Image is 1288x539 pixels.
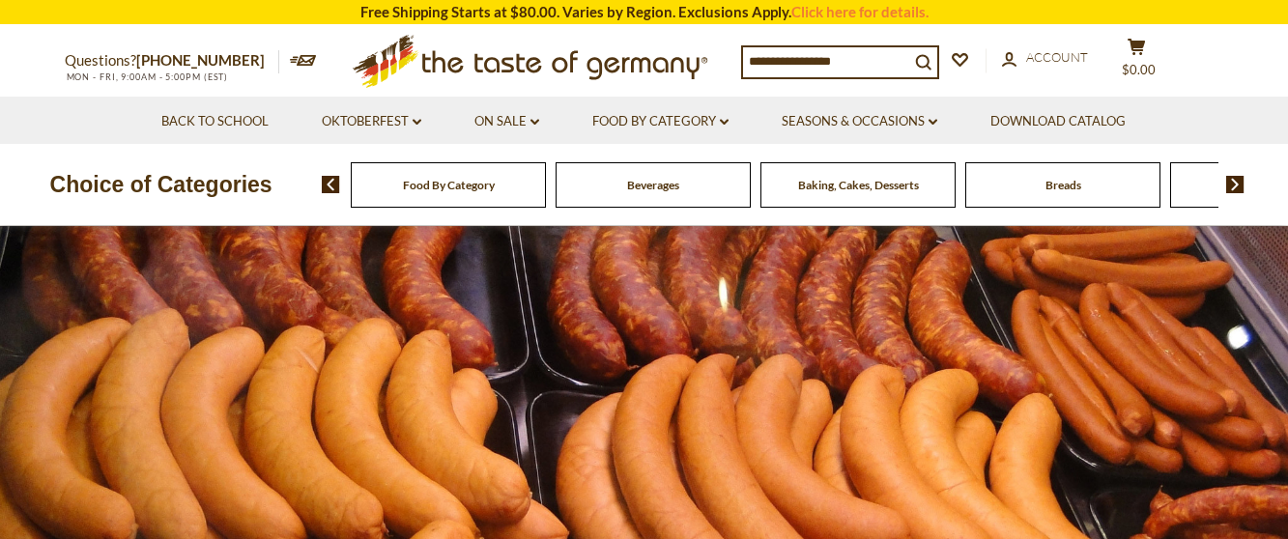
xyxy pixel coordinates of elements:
[1122,62,1156,77] span: $0.00
[322,111,421,132] a: Oktoberfest
[136,51,265,69] a: [PHONE_NUMBER]
[798,178,919,192] a: Baking, Cakes, Desserts
[1108,38,1166,86] button: $0.00
[1226,176,1245,193] img: next arrow
[65,71,229,82] span: MON - FRI, 9:00AM - 5:00PM (EST)
[474,111,539,132] a: On Sale
[161,111,269,132] a: Back to School
[1045,178,1081,192] a: Breads
[1002,47,1088,69] a: Account
[791,3,929,20] a: Click here for details.
[990,111,1126,132] a: Download Catalog
[403,178,495,192] a: Food By Category
[592,111,729,132] a: Food By Category
[322,176,340,193] img: previous arrow
[65,48,279,73] p: Questions?
[1026,49,1088,65] span: Account
[782,111,937,132] a: Seasons & Occasions
[627,178,679,192] a: Beverages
